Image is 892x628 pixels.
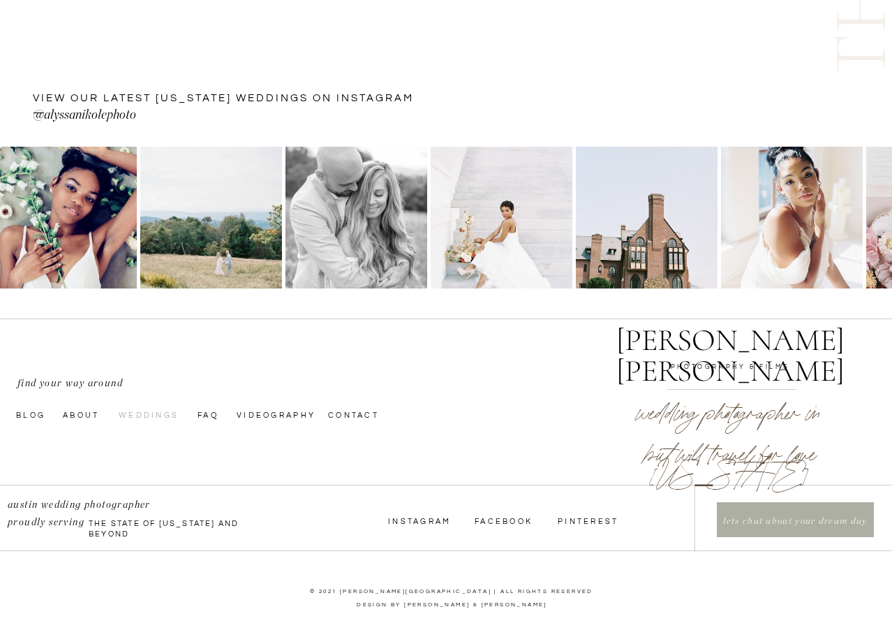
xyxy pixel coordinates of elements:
[285,147,427,289] img: Skyline-Drive-Anniversary-photos-in-the-mountains-by-Virginia-Wedding-Photographer-Natalie-Jayne-...
[718,515,872,530] a: lets chat about your dream day
[576,147,718,289] img: Dover-Hall-Richmond-Virginia-Wedding-Venue-colorful-summer-by-photographer-natalie-Jayne-photogra...
[388,515,451,526] a: InstagraM
[33,91,418,108] a: VIEW OUR LATEST [US_STATE] WEDDINGS ON instagram —
[16,409,60,420] a: Blog
[198,409,220,420] a: faq
[140,147,282,289] img: Skyline-Drive-Anniversary-photos-in-the-mountains-by-Virginia-Wedding-Photographer-Natalie-Jayne-...
[475,515,537,526] a: Facebook
[637,424,824,484] p: but will travel for love
[431,147,572,289] img: richmond-capitol-bridal-session-Night-black-and-white-Natalie-Jayne-photographer-Photography-wedd...
[8,497,184,514] p: austin wedding photographer proudly serving
[237,409,315,420] a: videography
[328,409,399,420] a: Contact
[89,518,260,532] p: the state of [US_STATE] and beyond
[573,383,884,471] h2: wedding photographer in [US_STATE]
[63,409,111,420] a: About
[252,587,651,596] p: © 2021 [PERSON_NAME][GEOGRAPHIC_DATA] | ALL RIGHTS RESERVED
[340,600,564,615] a: Design by [PERSON_NAME] & [PERSON_NAME]
[721,147,863,289] img: Dover-Hall-Richmond-Virginia-Wedding-Venue-colorful-summer-by-photographer-natalie-Jayne-photogra...
[607,325,853,363] a: [PERSON_NAME] [PERSON_NAME]
[33,105,348,128] a: @alyssanikolephoto
[17,375,161,386] p: find your way around
[119,409,184,420] a: Weddings
[558,515,623,526] a: Pinterest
